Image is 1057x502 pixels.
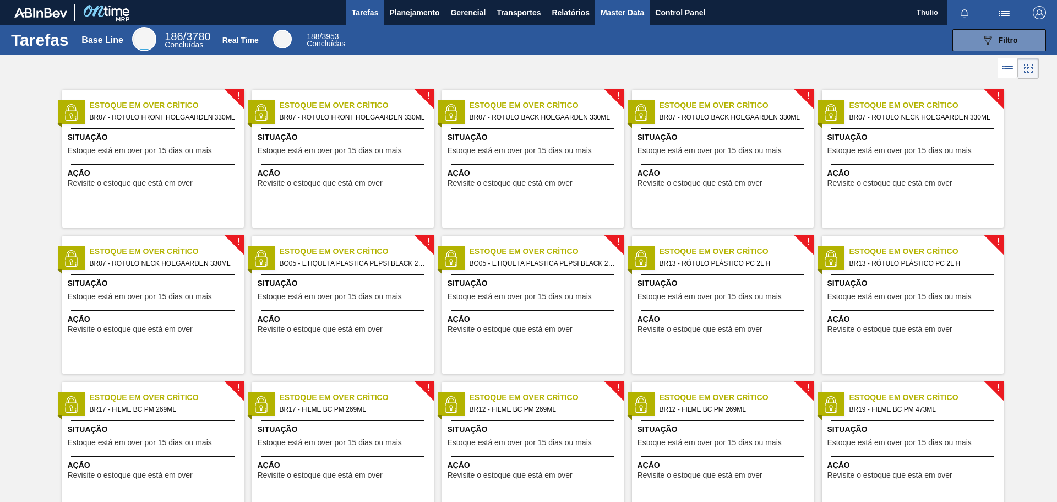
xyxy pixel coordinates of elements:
span: Estoque em Over Crítico [660,100,814,111]
span: BR07 - ROTULO BACK HOEGAARDEN 330ML [470,111,615,123]
div: Base Line [81,35,123,45]
span: ! [996,92,1000,100]
span: Estoque está em over por 15 dias ou mais [827,439,972,447]
img: status [822,104,839,121]
span: Ação [448,314,621,325]
span: Estoque está em over por 15 dias ou mais [638,439,782,447]
span: BR12 - FILME BC PM 269ML [660,403,805,415]
span: Situação [638,278,811,289]
div: Real Time [307,33,345,47]
span: BR07 - ROTULO BACK HOEGAARDEN 330ML [660,111,805,123]
span: Revisite o estoque que está em over [827,179,952,187]
span: Situação [827,278,1001,289]
img: status [633,250,649,267]
span: Situação [258,278,431,289]
span: ! [807,238,810,246]
div: Visão em Lista [998,58,1018,79]
span: Filtro [999,36,1018,45]
span: Estoque em Over Crítico [849,246,1004,257]
span: Estoque está em over por 15 dias ou mais [448,293,592,301]
span: Ação [68,460,241,471]
span: Estoque em Over Crítico [470,100,624,111]
span: Ação [258,168,431,179]
span: Relatórios [552,6,589,19]
span: BR12 - FILME BC PM 269ML [470,403,615,415]
span: Estoque em Over Crítico [849,392,1004,403]
div: Base Line [165,32,210,48]
span: Revisite o estoque que está em over [827,471,952,479]
span: Estoque em Over Crítico [280,100,434,111]
span: Ação [638,314,811,325]
span: Estoque em Over Crítico [280,246,434,257]
img: status [63,104,79,121]
span: Estoque está em over por 15 dias ou mais [448,439,592,447]
img: TNhmsLtSVTkK8tSr43FrP2fwEKptu5GPRR3wAAAABJRU5ErkJggg== [14,8,67,18]
span: Situação [827,424,1001,435]
img: Logout [1033,6,1046,19]
span: Revisite o estoque que está em over [68,179,193,187]
span: Situação [258,132,431,143]
span: Revisite o estoque que está em over [448,179,573,187]
span: Ação [638,168,811,179]
span: Revisite o estoque que está em over [258,325,383,333]
span: Revisite o estoque que está em over [638,471,762,479]
span: Estoque está em over por 15 dias ou mais [827,147,972,155]
span: Estoque em Over Crítico [660,246,814,257]
span: Situação [448,278,621,289]
img: status [633,104,649,121]
span: Estoque está em over por 15 dias ou mais [258,439,402,447]
span: Estoque está em over por 15 dias ou mais [68,147,212,155]
span: Estoque em Over Crítico [470,246,624,257]
span: Estoque em Over Crítico [280,392,434,403]
img: status [253,250,269,267]
span: Situação [827,132,1001,143]
span: Situação [258,424,431,435]
span: Situação [68,424,241,435]
span: Estoque está em over por 15 dias ou mais [827,293,972,301]
span: Revisite o estoque que está em over [827,325,952,333]
span: Estoque em Over Crítico [90,246,244,257]
span: Ação [258,314,431,325]
span: Estoque está em over por 15 dias ou mais [68,293,212,301]
span: Revisite o estoque que está em over [448,325,573,333]
span: ! [237,92,240,100]
span: Estoque está em over por 15 dias ou mais [68,439,212,447]
span: 188 [307,32,319,41]
span: Ação [258,460,431,471]
span: Planejamento [389,6,439,19]
span: ! [427,238,430,246]
span: Estoque em Over Crítico [849,100,1004,111]
span: BR19 - FILME BC PM 473ML [849,403,995,415]
div: Base Line [132,27,156,51]
span: Situação [638,132,811,143]
img: status [253,396,269,413]
span: ! [427,92,430,100]
span: ! [617,238,620,246]
span: Revisite o estoque que está em over [68,471,193,479]
span: Revisite o estoque que está em over [638,325,762,333]
span: Concluídas [165,40,203,49]
span: Transportes [497,6,541,19]
span: BR17 - FILME BC PM 269ML [280,403,425,415]
button: Notificações [947,5,982,20]
span: ! [617,92,620,100]
span: Situação [448,132,621,143]
span: / 3780 [165,30,210,42]
span: / 3953 [307,32,339,41]
span: Control Panel [655,6,705,19]
span: Revisite o estoque que está em over [448,471,573,479]
span: Estoque está em over por 15 dias ou mais [638,147,782,155]
span: BO05 - ETIQUETA PLASTICA PEPSI BLACK 250ML [280,257,425,269]
span: Estoque em Over Crítico [90,392,244,403]
span: BR13 - RÓTULO PLÁSTICO PC 2L H [660,257,805,269]
span: ! [996,384,1000,392]
span: ! [237,238,240,246]
span: Situação [638,424,811,435]
span: Revisite o estoque que está em over [638,179,762,187]
span: Situação [68,132,241,143]
span: BR07 - ROTULO NECK HOEGAARDEN 330ML [90,257,235,269]
div: Real Time [222,36,259,45]
img: status [63,396,79,413]
span: 186 [165,30,183,42]
span: Estoque está em over por 15 dias ou mais [258,147,402,155]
